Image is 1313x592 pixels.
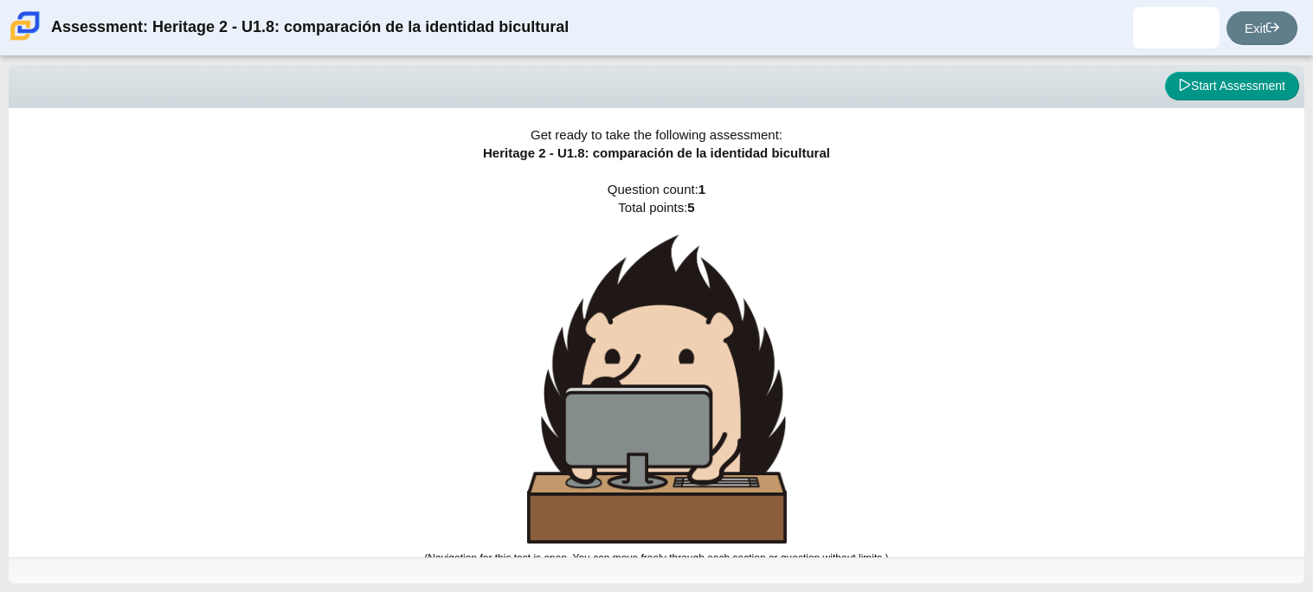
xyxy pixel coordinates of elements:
[1165,72,1299,101] button: Start Assessment
[7,8,43,44] img: Carmen School of Science & Technology
[483,145,830,160] span: Heritage 2 - U1.8: comparación de la identidad bicultural
[1162,14,1190,42] img: jamie.morenosanche.kOmxQr
[531,127,782,142] span: Get ready to take the following assessment:
[1226,11,1297,45] a: Exit
[424,552,888,564] small: (Navigation for this test is open. You can move freely through each section or question without l...
[7,32,43,47] a: Carmen School of Science & Technology
[424,182,888,564] span: Question count: Total points:
[51,7,569,48] div: Assessment: Heritage 2 - U1.8: comparación de la identidad bicultural
[687,200,694,215] b: 5
[527,235,787,544] img: hedgehog-behind-computer-large.png
[698,182,705,196] b: 1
